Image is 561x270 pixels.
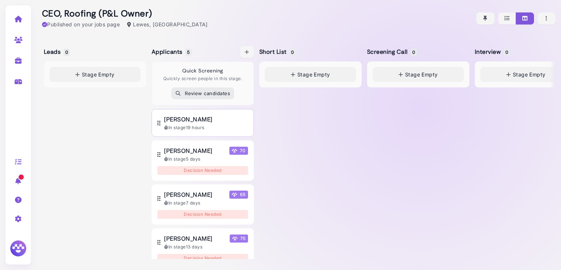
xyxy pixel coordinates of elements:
div: Lewes, [GEOGRAPHIC_DATA] [127,20,208,28]
span: Stage Empty [82,71,115,78]
span: 0 [504,49,510,56]
button: Review candidates [171,87,234,99]
div: Decision Needed [157,166,248,175]
span: 0 [411,49,417,56]
div: In stage 13 days [164,244,248,250]
div: Decision Needed [157,210,248,219]
h5: Screening Call [367,48,416,55]
div: Published on your jobs page [42,20,120,28]
img: Megan [9,239,27,258]
img: Megan Score [232,148,237,153]
img: Megan Score [232,236,237,241]
button: [PERSON_NAME] Megan Score 70 In stage5 days Decision Needed [152,140,254,181]
span: 0 [289,49,295,56]
div: In stage 19 hours [164,124,248,131]
h5: Short List [259,48,295,55]
span: [PERSON_NAME] [164,190,212,199]
span: Stage Empty [513,71,546,78]
button: [PERSON_NAME] Megan Score 65 In stage7 days Decision Needed [152,184,254,225]
button: [PERSON_NAME] Megan Score 75 In stage13 days Decision Needed [152,228,254,269]
span: 75 [230,235,248,243]
h4: Quick Screening [182,68,223,74]
div: Review candidates [175,90,230,97]
img: Megan Score [232,192,237,197]
h5: Interview [475,48,509,55]
span: 0 [64,49,70,56]
span: [PERSON_NAME] [164,234,212,243]
span: 70 [229,147,248,155]
button: [PERSON_NAME] In stage19 hours [152,109,254,137]
div: Decision Needed [157,254,248,263]
h5: Applicants [152,48,191,55]
h2: CEO, Roofing (P&L Owner) [42,8,208,19]
span: [PERSON_NAME] [164,146,212,155]
span: [PERSON_NAME] [164,115,212,124]
div: In stage 5 days [164,156,248,162]
span: Stage Empty [405,71,438,78]
h5: Leads [44,48,69,55]
div: In stage 7 days [164,200,248,206]
span: 65 [229,191,248,199]
span: Stage Empty [297,71,330,78]
p: Quickly screen people in this stage. [163,75,242,82]
span: 5 [185,49,191,56]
